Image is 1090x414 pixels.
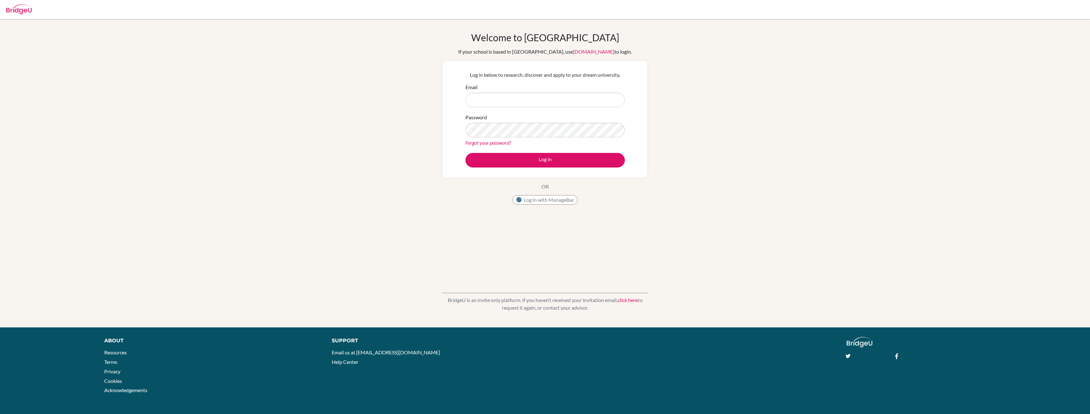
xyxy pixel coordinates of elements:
[512,195,578,205] button: Log in with ManageBac
[542,183,549,190] p: OR
[104,368,120,374] a: Privacy
[465,140,511,146] a: Forgot your password?
[471,32,619,43] h1: Welcome to [GEOGRAPHIC_DATA]
[6,4,32,14] img: Bridge-U
[847,337,872,347] img: logo_white@2x-f4f0deed5e89b7ecb1c2cc34c3e3d731f90f0f143d5ea2071677605dd97b5244.png
[104,378,122,384] a: Cookies
[458,48,632,56] div: If your school is based in [GEOGRAPHIC_DATA], use to login.
[104,387,147,393] a: Acknowledgements
[332,337,535,345] div: Support
[465,83,478,91] label: Email
[465,114,487,121] label: Password
[332,359,358,365] a: Help Center
[465,71,625,79] p: Log in below to research, discover and apply to your dream university.
[442,296,648,312] p: BridgeU is an invite only platform. If you haven’t received your invitation email, to request it ...
[104,337,317,345] div: About
[332,349,440,355] a: Email us at [EMAIL_ADDRESS][DOMAIN_NAME]
[104,349,127,355] a: Resources
[618,297,638,303] a: click here
[465,153,625,168] button: Log in
[104,359,117,365] a: Terms
[573,49,614,55] a: [DOMAIN_NAME]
